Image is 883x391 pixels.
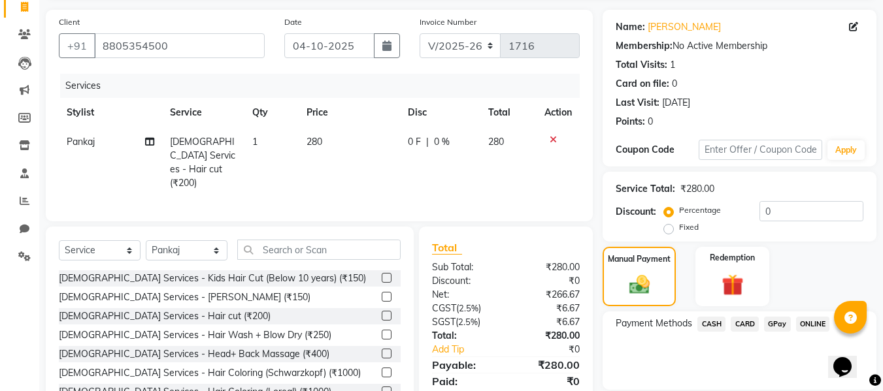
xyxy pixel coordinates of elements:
span: 1 [252,136,258,148]
div: ₹0 [506,373,590,389]
label: Invoice Number [420,16,476,28]
div: ₹280.00 [506,357,590,373]
div: Discount: [616,205,656,219]
label: Fixed [679,221,699,233]
span: CASH [697,317,725,332]
input: Enter Offer / Coupon Code [699,140,822,160]
div: [DATE] [662,96,690,110]
label: Manual Payment [608,253,671,265]
div: ₹280.00 [506,329,590,343]
img: _cash.svg [623,273,656,296]
span: 2.5% [459,303,478,313]
button: Apply [827,140,865,160]
th: Disc [400,98,480,127]
div: [DEMOGRAPHIC_DATA] Services - Head+ Back Massage (₹400) [59,347,329,361]
th: Service [162,98,244,127]
span: CGST [432,302,456,314]
div: 0 [648,115,653,129]
span: SGST [432,316,456,328]
th: Qty [244,98,299,127]
div: Total: [422,329,506,343]
div: Card on file: [616,77,669,91]
img: _gift.svg [715,272,750,298]
div: ₹280.00 [680,182,714,196]
button: +91 [59,33,95,58]
span: CARD [731,317,759,332]
div: Paid: [422,373,506,389]
label: Percentage [679,204,721,216]
span: Pankaj [67,136,95,148]
div: Name: [616,20,645,34]
label: Redemption [710,252,755,264]
div: Payable: [422,357,506,373]
div: 0 [672,77,677,91]
span: GPay [764,317,791,332]
iframe: chat widget [828,339,870,378]
span: | [426,135,429,149]
span: 2.5% [458,317,478,327]
div: [DEMOGRAPHIC_DATA] Services - [PERSON_NAME] (₹150) [59,290,310,304]
label: Client [59,16,80,28]
div: ₹280.00 [506,260,590,274]
div: Membership: [616,39,673,53]
div: Total Visits: [616,58,667,72]
div: ₹0 [520,343,590,356]
div: No Active Membership [616,39,863,53]
div: ( ) [422,302,506,315]
a: [PERSON_NAME] [648,20,721,34]
span: 280 [307,136,322,148]
div: Coupon Code [616,143,698,157]
th: Action [537,98,580,127]
div: Points: [616,115,645,129]
div: Net: [422,288,506,302]
div: ( ) [422,315,506,329]
span: ONLINE [796,317,830,332]
div: ₹0 [506,274,590,288]
span: 280 [488,136,504,148]
th: Total [480,98,537,127]
div: Last Visit: [616,96,659,110]
label: Date [284,16,302,28]
input: Search by Name/Mobile/Email/Code [94,33,265,58]
div: Service Total: [616,182,675,196]
div: [DEMOGRAPHIC_DATA] Services - Kids Hair Cut (Below 10 years) (₹150) [59,272,366,285]
div: Discount: [422,274,506,288]
span: 0 F [408,135,421,149]
div: ₹6.67 [506,302,590,315]
a: Add Tip [422,343,520,356]
div: [DEMOGRAPHIC_DATA] Services - Hair cut (₹200) [59,309,271,323]
div: [DEMOGRAPHIC_DATA] Services - Hair Wash + Blow Dry (₹250) [59,328,331,342]
th: Stylist [59,98,162,127]
div: [DEMOGRAPHIC_DATA] Services - Hair Coloring (Schwarzkopf) (₹1000) [59,366,361,380]
div: Services [60,74,590,98]
div: Sub Total: [422,260,506,274]
th: Price [299,98,400,127]
div: 1 [670,58,675,72]
span: Total [432,241,462,255]
input: Search or Scan [237,240,401,260]
span: 0 % [434,135,450,149]
div: ₹266.67 [506,288,590,302]
span: Payment Methods [616,317,692,330]
div: ₹6.67 [506,315,590,329]
span: [DEMOGRAPHIC_DATA] Services - Hair cut (₹200) [170,136,235,189]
